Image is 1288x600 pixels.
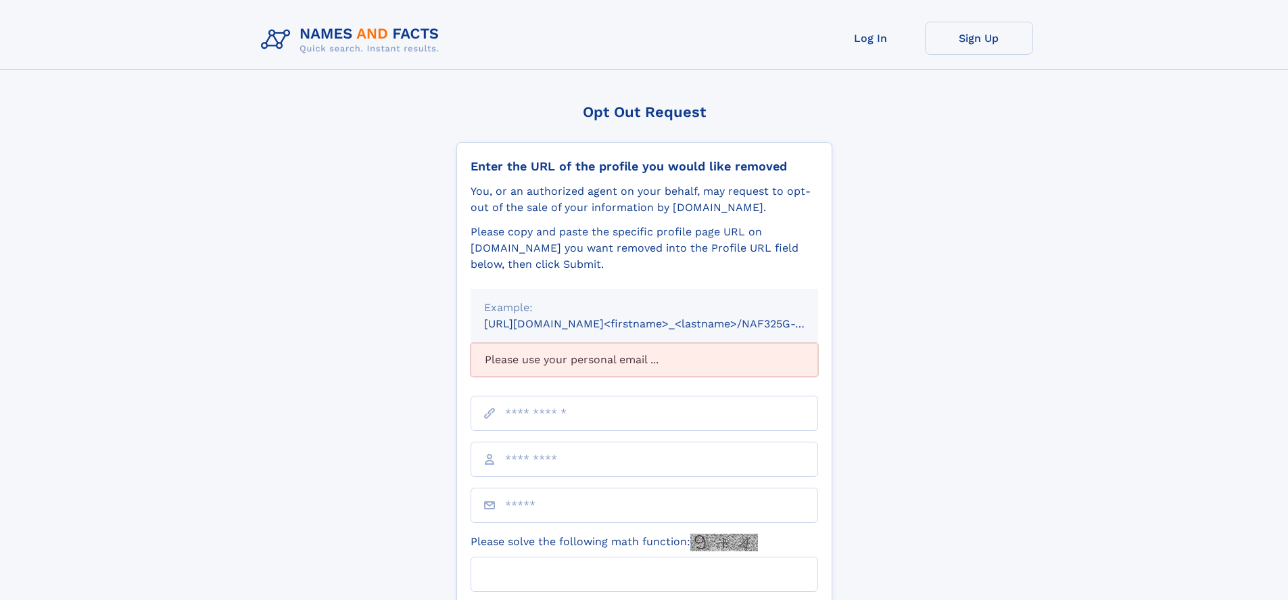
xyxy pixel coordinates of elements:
small: [URL][DOMAIN_NAME]<firstname>_<lastname>/NAF325G-xxxxxxxx [484,317,844,330]
a: Log In [817,22,925,55]
div: Example: [484,300,805,316]
div: Enter the URL of the profile you would like removed [471,159,818,174]
a: Sign Up [925,22,1033,55]
div: Please use your personal email ... [471,343,818,377]
img: Logo Names and Facts [256,22,450,58]
label: Please solve the following math function: [471,534,758,551]
div: Please copy and paste the specific profile page URL on [DOMAIN_NAME] you want removed into the Pr... [471,224,818,273]
div: Opt Out Request [456,103,832,120]
div: You, or an authorized agent on your behalf, may request to opt-out of the sale of your informatio... [471,183,818,216]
